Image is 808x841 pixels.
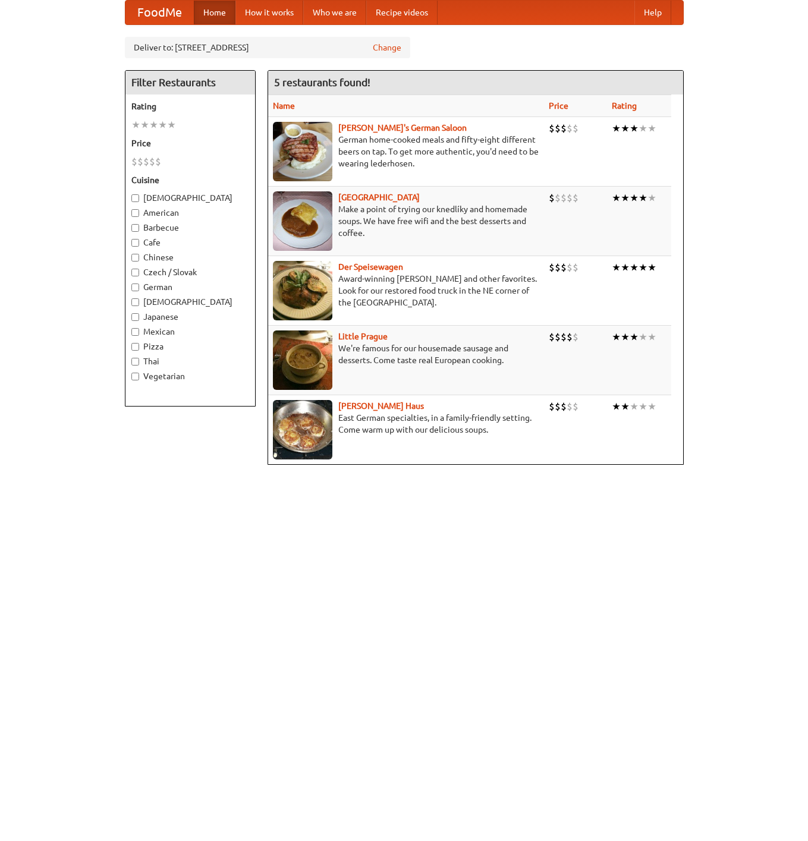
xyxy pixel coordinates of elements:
[303,1,366,24] a: Who we are
[131,269,139,276] input: Czech / Slovak
[338,262,403,272] b: Der Speisewagen
[155,155,161,168] li: $
[131,155,137,168] li: $
[630,261,639,274] li: ★
[373,42,401,53] a: Change
[561,191,567,204] li: $
[131,137,249,149] h5: Price
[131,239,139,247] input: Cafe
[131,192,249,204] label: [DEMOGRAPHIC_DATA]
[621,330,630,344] li: ★
[273,342,539,366] p: We're famous for our housemade sausage and desserts. Come taste real European cooking.
[549,191,555,204] li: $
[621,191,630,204] li: ★
[555,330,561,344] li: $
[621,122,630,135] li: ★
[273,273,539,308] p: Award-winning [PERSON_NAME] and other favorites. Look for our restored food truck in the NE corne...
[639,122,647,135] li: ★
[131,254,139,262] input: Chinese
[639,400,647,413] li: ★
[555,400,561,413] li: $
[567,400,573,413] li: $
[630,191,639,204] li: ★
[131,326,249,338] label: Mexican
[131,174,249,186] h5: Cuisine
[273,412,539,436] p: East German specialties, in a family-friendly setting. Come warm up with our delicious soups.
[149,155,155,168] li: $
[612,101,637,111] a: Rating
[338,401,424,411] a: [PERSON_NAME] Haus
[131,296,249,308] label: [DEMOGRAPHIC_DATA]
[273,134,539,169] p: German home-cooked meals and fifty-eight different beers on tap. To get more authentic, you'd nee...
[131,100,249,112] h5: Rating
[561,330,567,344] li: $
[561,261,567,274] li: $
[274,77,370,88] ng-pluralize: 5 restaurants found!
[131,311,249,323] label: Japanese
[131,373,139,380] input: Vegetarian
[149,118,158,131] li: ★
[273,122,332,181] img: esthers.jpg
[137,155,143,168] li: $
[647,261,656,274] li: ★
[338,332,388,341] a: Little Prague
[273,101,295,111] a: Name
[131,118,140,131] li: ★
[131,266,249,278] label: Czech / Slovak
[131,222,249,234] label: Barbecue
[131,343,139,351] input: Pizza
[125,1,194,24] a: FoodMe
[612,261,621,274] li: ★
[125,37,410,58] div: Deliver to: [STREET_ADDRESS]
[647,122,656,135] li: ★
[338,193,420,202] a: [GEOGRAPHIC_DATA]
[273,203,539,239] p: Make a point of trying our knedlíky and homemade soups. We have free wifi and the best desserts a...
[561,122,567,135] li: $
[567,330,573,344] li: $
[235,1,303,24] a: How it works
[561,400,567,413] li: $
[647,400,656,413] li: ★
[549,101,568,111] a: Price
[131,298,139,306] input: [DEMOGRAPHIC_DATA]
[273,330,332,390] img: littleprague.jpg
[143,155,149,168] li: $
[634,1,671,24] a: Help
[567,261,573,274] li: $
[639,330,647,344] li: ★
[273,400,332,459] img: kohlhaus.jpg
[647,330,656,344] li: ★
[612,191,621,204] li: ★
[131,194,139,202] input: [DEMOGRAPHIC_DATA]
[338,123,467,133] a: [PERSON_NAME]'s German Saloon
[273,261,332,320] img: speisewagen.jpg
[549,400,555,413] li: $
[630,122,639,135] li: ★
[567,122,573,135] li: $
[131,284,139,291] input: German
[131,209,139,217] input: American
[612,330,621,344] li: ★
[612,122,621,135] li: ★
[366,1,438,24] a: Recipe videos
[621,400,630,413] li: ★
[131,251,249,263] label: Chinese
[131,281,249,293] label: German
[131,207,249,219] label: American
[630,400,639,413] li: ★
[273,191,332,251] img: czechpoint.jpg
[612,400,621,413] li: ★
[555,191,561,204] li: $
[573,122,579,135] li: $
[555,122,561,135] li: $
[131,358,139,366] input: Thai
[158,118,167,131] li: ★
[549,261,555,274] li: $
[630,330,639,344] li: ★
[573,330,579,344] li: $
[140,118,149,131] li: ★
